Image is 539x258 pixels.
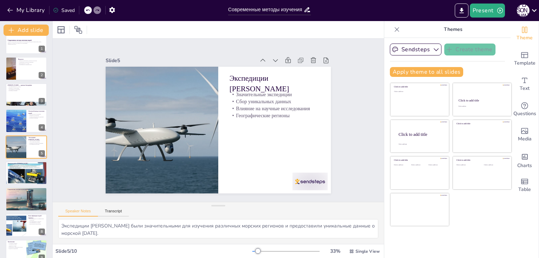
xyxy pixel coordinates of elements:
[517,162,532,170] span: Charts
[28,222,45,223] p: Классификация по глубине
[229,117,314,160] p: Географические регионы
[444,44,495,55] button: Create theme
[458,106,505,107] div: Click to add text
[28,218,45,220] p: Классификация по географическому положению
[8,243,24,244] p: Устойчивое развитие
[4,25,49,36] button: Add slide
[517,34,533,42] span: Theme
[39,150,45,157] div: 5
[6,109,47,132] div: https://cdn.sendsteps.com/images/logo/sendsteps_logo_white.pnghttps://cdn.sendsteps.com/images/lo...
[28,215,45,219] p: Классификация морей (кратко)
[18,64,45,65] p: Экономическое значение морей
[8,41,45,44] p: В данной презентации рассматриваются современные методы изучения морей, вклад [PERSON_NAME] в эту...
[39,203,45,209] div: 7
[511,173,539,198] div: Add a table
[6,214,47,237] div: 8
[394,91,444,93] div: Click to add text
[355,249,380,254] span: Single View
[18,58,45,60] p: Введение
[402,21,504,38] p: Themes
[39,229,45,235] div: 8
[8,86,45,87] p: Биография [PERSON_NAME]
[74,26,82,34] span: Position
[428,164,444,166] div: Click to add text
[5,5,48,16] button: My Library
[8,84,45,86] p: [PERSON_NAME] — краткая биография
[18,61,45,63] p: Современные методы исследования
[8,90,45,91] p: Научные достижения
[28,143,45,144] p: Влияние на научные исследования
[28,140,45,141] p: Значительные экспедиции
[28,118,45,119] p: Научные публикации
[484,164,506,166] div: Click to add text
[8,193,45,194] p: Комплексные модели
[8,165,45,166] p: Основа для океанографии
[457,164,479,166] div: Click to add text
[8,191,45,192] p: Спутниковые технологии
[28,116,45,118] p: Основы для будущих исследований
[8,89,45,90] p: Экспедиции и исследования
[6,187,47,211] div: 7
[520,85,530,92] span: Text
[6,135,47,159] div: https://cdn.sendsteps.com/images/logo/sendsteps_logo_white.pnghttps://cdn.sendsteps.com/images/lo...
[238,98,323,141] p: Значительные экспедиции
[8,241,24,243] p: Заключение
[455,4,468,18] button: Export to PowerPoint
[394,164,410,166] div: Click to add text
[8,166,45,167] p: Понимание экосистем
[459,99,505,102] div: Click to add title
[511,97,539,122] div: Get real-time input from your audience
[28,144,45,145] p: Географические регионы
[394,159,444,161] div: Click to add title
[39,176,45,183] div: 6
[8,244,24,246] p: Актуальность работ [PERSON_NAME]
[517,4,530,17] div: А [PERSON_NAME]
[239,82,330,138] p: Экспедиции [PERSON_NAME]
[138,17,278,84] div: Slide 5
[232,111,317,154] p: Влияние на научные исследования
[28,137,45,140] p: Экспедиции [PERSON_NAME]
[411,164,427,166] div: Click to add text
[8,168,45,170] p: Влияние на охрану окружающей [DATE]
[517,4,530,18] button: А [PERSON_NAME]
[8,44,45,45] p: Generated with [URL]
[98,209,129,217] button: Transcript
[39,46,45,52] div: 1
[28,115,45,117] p: Влияние на экосистемы
[18,62,45,64] p: Вклад [PERSON_NAME]
[399,143,443,145] div: Click to add body
[58,219,378,238] textarea: Экспедиции [PERSON_NAME] были значительными для изучения различных морских регионов и предоставил...
[399,132,444,137] div: Click to add title
[228,5,304,15] input: Insert title
[8,167,45,168] p: Актуальность исследований
[53,7,75,14] div: Saved
[390,44,441,55] button: Sendsteps
[513,110,536,118] span: Questions
[55,248,252,254] div: Slide 5 / 10
[8,248,24,249] p: Будущее исследований
[457,123,507,125] div: Click to add title
[8,194,45,196] p: Технологические достижения
[8,192,45,193] p: Подводные роботы
[8,87,45,89] p: Влияние на океанографию
[8,247,24,248] p: Применение современных методов
[511,46,539,72] div: Add ready made slides
[6,57,47,80] div: https://cdn.sendsteps.com/images/logo/sendsteps_logo_white.pnghttps://cdn.sendsteps.com/images/lo...
[394,86,444,88] div: Click to add title
[518,135,532,143] span: Media
[39,124,45,131] div: 4
[28,221,45,222] p: Классификация по солености
[55,24,67,35] div: Layout
[8,189,45,191] p: Современная система изучения морей
[8,163,45,165] p: Значение работ [PERSON_NAME]
[39,72,45,78] div: 2
[511,122,539,147] div: Add images, graphics, shapes or video
[235,105,320,148] p: Сбор уникальных данных
[390,67,463,77] button: Apply theme to all slides
[511,72,539,97] div: Add text boxes
[28,223,45,225] p: Биологическое разнообразие
[28,114,45,115] p: Новые методы исследования
[327,248,344,254] div: 33 %
[511,21,539,46] div: Change the overall theme
[6,83,47,106] div: https://cdn.sendsteps.com/images/logo/sendsteps_logo_white.pnghttps://cdn.sendsteps.com/images/lo...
